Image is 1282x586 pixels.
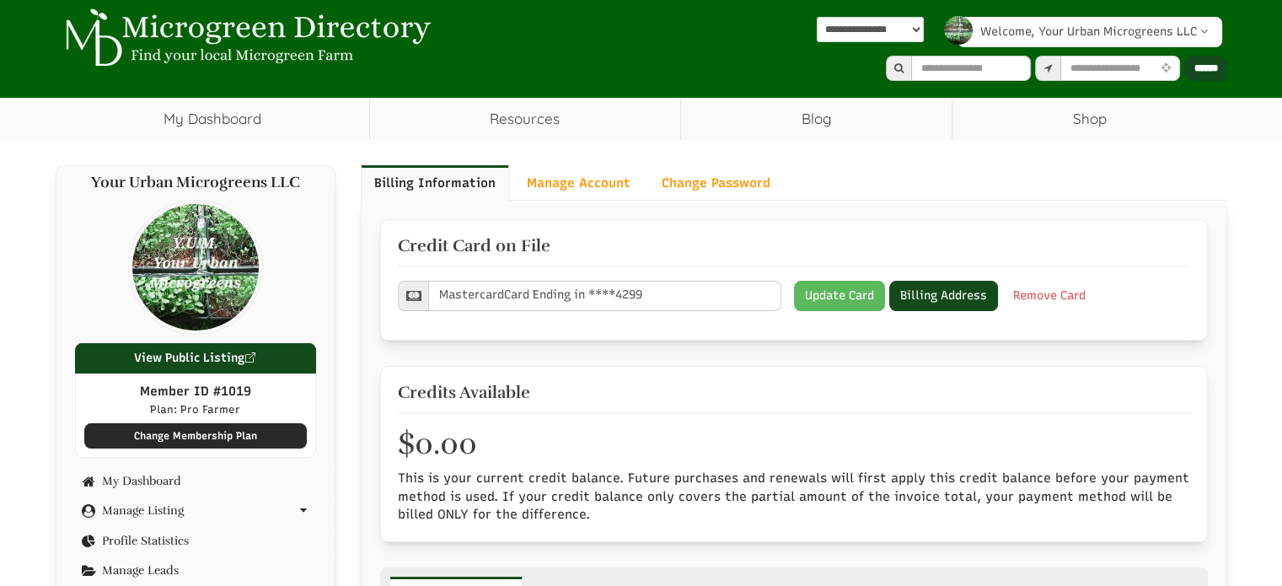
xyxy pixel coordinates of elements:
a: Remove Card [1002,281,1097,311]
img: pimage 1019 232 photo [944,16,973,45]
img: Microgreen Directory [56,8,435,67]
a: Change Membership Plan [84,423,308,449]
h3: Credit Card on File [398,237,1190,255]
span: Mastercard 4299 [428,281,781,311]
span: Member ID #1019 [140,384,251,399]
h1: $0.00 [398,427,1190,461]
a: Shop [952,98,1226,140]
button: Billing Address [889,281,998,311]
a: Change Password [648,165,784,201]
div: This is your current credit balance. Future purchases and renewals will first apply this credit b... [385,470,1203,524]
a: Welcome, Your Urban Microgreens LLC [957,17,1222,47]
a: Manage Leads [75,564,317,577]
a: View Public Listing [75,343,317,374]
select: Language Translate Widget [817,17,924,42]
a: Blog [681,98,952,140]
img: pimage 1019 232 photo [128,200,263,335]
i: Use Current Location [1157,63,1175,74]
a: Update Card [794,281,885,311]
a: Manage Listing [75,504,317,517]
a: My Dashboard [56,98,369,140]
a: Resources [370,98,680,140]
a: Manage Account [513,165,644,201]
div: Powered by [817,17,924,71]
h4: Your Urban Microgreens LLC [75,175,317,191]
h3: Credits Available [398,384,1190,402]
a: Profile Statistics [75,535,317,547]
span: Plan: Pro Farmer [150,403,240,416]
a: Billing Information [361,165,509,201]
a: My Dashboard [75,475,317,487]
